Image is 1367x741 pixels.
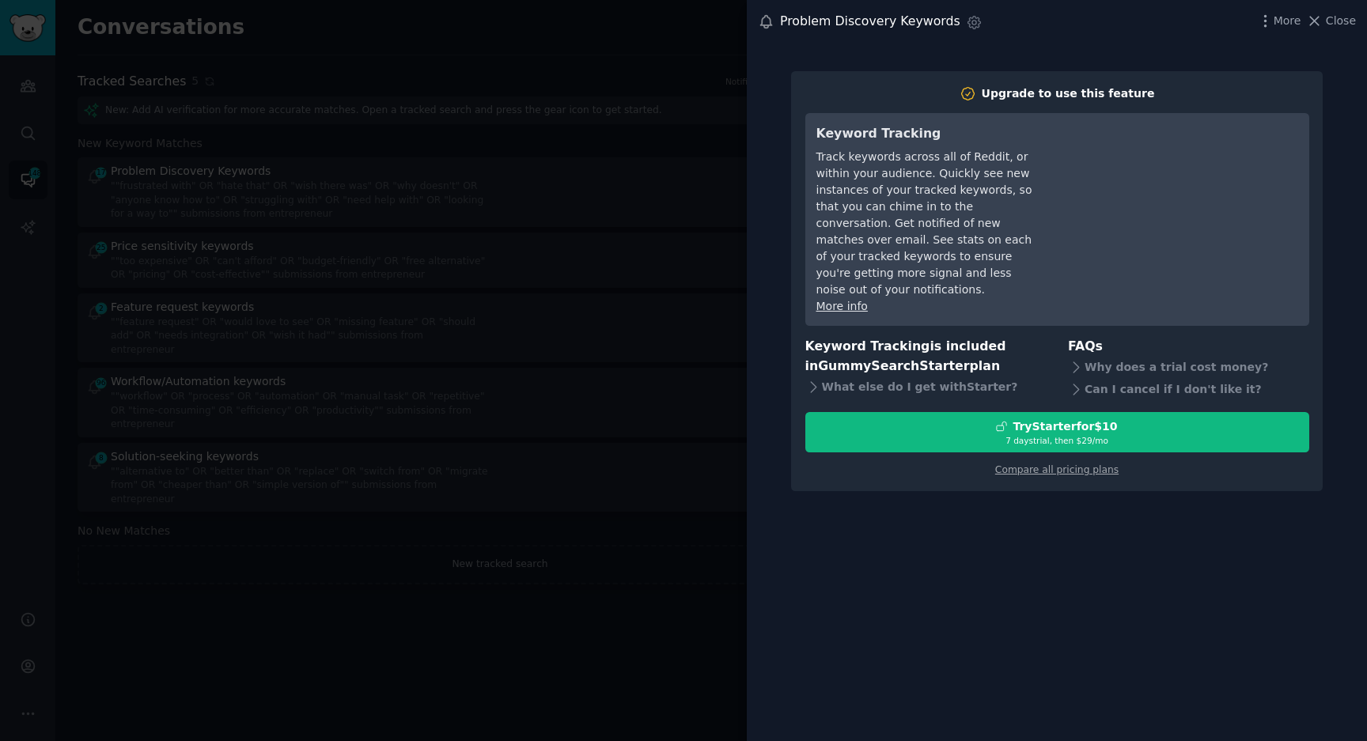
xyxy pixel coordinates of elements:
iframe: YouTube video player [1061,124,1298,243]
button: TryStarterfor$107 daystrial, then $29/mo [805,412,1309,452]
div: Try Starter for $10 [1013,418,1117,435]
span: GummySearch Starter [818,358,969,373]
div: Upgrade to use this feature [982,85,1155,102]
a: More info [816,300,868,312]
div: What else do I get with Starter ? [805,376,1047,398]
button: Close [1306,13,1356,29]
div: Why does a trial cost money? [1068,357,1309,379]
div: Problem Discovery Keywords [780,12,960,32]
div: Can I cancel if I don't like it? [1068,379,1309,401]
div: Track keywords across all of Reddit, or within your audience. Quickly see new instances of your t... [816,149,1039,298]
span: More [1274,13,1301,29]
a: Compare all pricing plans [995,464,1119,475]
span: Close [1326,13,1356,29]
h3: FAQs [1068,337,1309,357]
h3: Keyword Tracking [816,124,1039,144]
button: More [1257,13,1301,29]
div: 7 days trial, then $ 29 /mo [806,435,1308,446]
h3: Keyword Tracking is included in plan [805,337,1047,376]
